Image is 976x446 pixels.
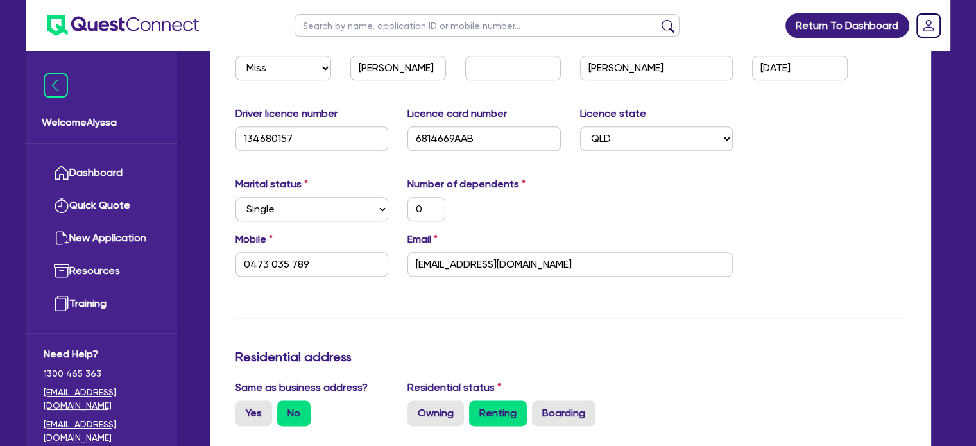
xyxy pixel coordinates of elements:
a: Dashboard [44,157,160,189]
span: Need Help? [44,347,160,362]
label: Email [407,232,438,247]
img: new-application [54,230,69,246]
label: Mobile [235,232,273,247]
img: quick-quote [54,198,69,213]
a: Resources [44,255,160,287]
span: Welcome Alyssa [42,115,162,130]
label: Licence state [580,106,646,121]
a: New Application [44,222,160,255]
label: Boarding [532,400,595,426]
label: Driver licence number [235,106,338,121]
label: Number of dependents [407,176,526,192]
label: Renting [469,400,527,426]
img: training [54,296,69,311]
a: [EMAIL_ADDRESS][DOMAIN_NAME] [44,418,160,445]
img: quest-connect-logo-blue [47,15,199,36]
input: Search by name, application ID or mobile number... [295,14,680,37]
img: resources [54,263,69,279]
label: No [277,400,311,426]
label: Marital status [235,176,308,192]
img: icon-menu-close [44,73,68,98]
label: Residential status [407,380,501,395]
a: Return To Dashboard [785,13,909,38]
a: Training [44,287,160,320]
a: Quick Quote [44,189,160,222]
a: Dropdown toggle [912,9,945,42]
label: Same as business address? [235,380,368,395]
a: [EMAIL_ADDRESS][DOMAIN_NAME] [44,386,160,413]
label: Yes [235,400,272,426]
label: Licence card number [407,106,507,121]
h3: Residential address [235,349,905,365]
span: 1300 465 363 [44,367,160,381]
input: DD / MM / YYYY [752,56,848,80]
label: Owning [407,400,464,426]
